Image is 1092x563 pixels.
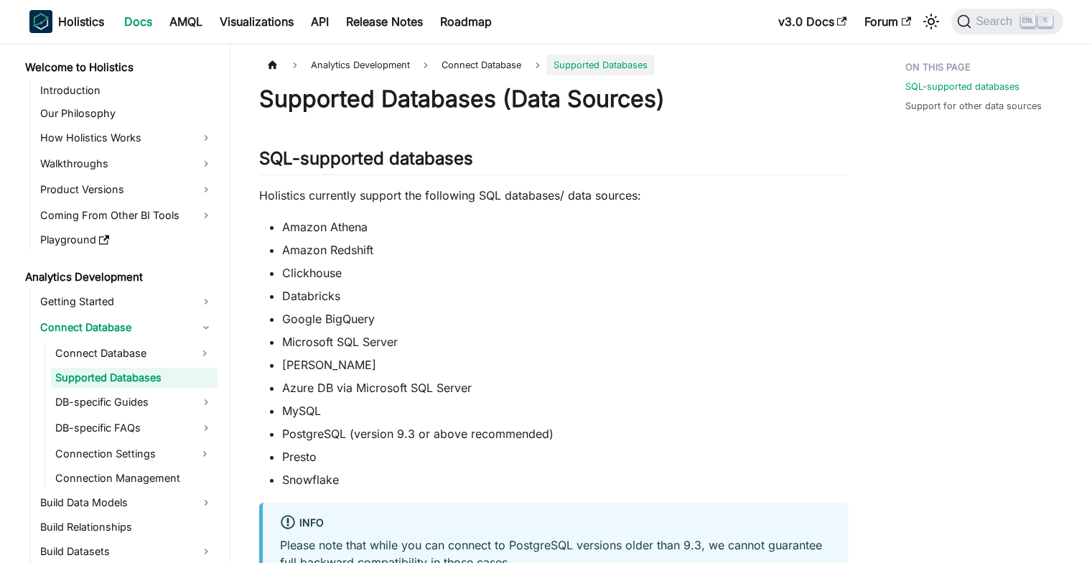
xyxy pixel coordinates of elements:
[36,152,218,175] a: Walkthroughs
[282,287,848,304] li: Databricks
[51,442,192,465] a: Connection Settings
[770,10,856,33] a: v3.0 Docs
[259,187,848,204] p: Holistics currently support the following SQL databases/ data sources:
[161,10,211,33] a: AMQL
[856,10,920,33] a: Forum
[29,10,52,33] img: Holistics
[36,126,218,149] a: How Holistics Works
[1038,14,1053,27] kbd: K
[36,230,218,250] a: Playground
[36,540,218,563] a: Build Datasets
[192,442,218,465] button: Expand sidebar category 'Connection Settings'
[51,368,218,388] a: Supported Databases
[51,417,218,439] a: DB-specific FAQs
[951,9,1063,34] button: Search (Ctrl+K)
[36,204,218,227] a: Coming From Other BI Tools
[282,379,848,396] li: Azure DB via Microsoft SQL Server
[282,448,848,465] li: Presto
[282,218,848,236] li: Amazon Athena
[51,468,218,488] a: Connection Management
[431,10,500,33] a: Roadmap
[36,80,218,101] a: Introduction
[36,316,218,339] a: Connect Database
[21,267,218,287] a: Analytics Development
[36,491,218,514] a: Build Data Models
[282,241,848,259] li: Amazon Redshift
[36,290,218,313] a: Getting Started
[282,333,848,350] li: Microsoft SQL Server
[905,99,1042,113] a: Support for other data sources
[434,55,528,75] span: Connect Database
[304,55,417,75] span: Analytics Development
[282,356,848,373] li: [PERSON_NAME]
[259,85,848,113] h1: Supported Databases (Data Sources)
[905,80,1019,93] a: SQL-supported databases
[21,57,218,78] a: Welcome to Holistics
[36,103,218,124] a: Our Philosophy
[58,13,104,30] b: Holistics
[259,55,286,75] a: Home page
[116,10,161,33] a: Docs
[282,402,848,419] li: MySQL
[15,43,230,563] nav: Docs sidebar
[192,342,218,365] button: Expand sidebar category 'Connect Database'
[51,342,192,365] a: Connect Database
[971,15,1021,28] span: Search
[36,517,218,537] a: Build Relationships
[282,425,848,442] li: PostgreSQL (version 9.3 or above recommended)
[546,55,655,75] span: Supported Databases
[259,148,848,175] h2: SQL-supported databases
[211,10,302,33] a: Visualizations
[337,10,431,33] a: Release Notes
[920,10,943,33] button: Switch between dark and light mode (currently light mode)
[36,178,218,201] a: Product Versions
[51,391,218,414] a: DB-specific Guides
[282,310,848,327] li: Google BigQuery
[280,514,831,533] div: info
[282,264,848,281] li: Clickhouse
[29,10,104,33] a: HolisticsHolistics
[259,55,848,75] nav: Breadcrumbs
[282,471,848,488] li: Snowflake
[302,10,337,33] a: API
